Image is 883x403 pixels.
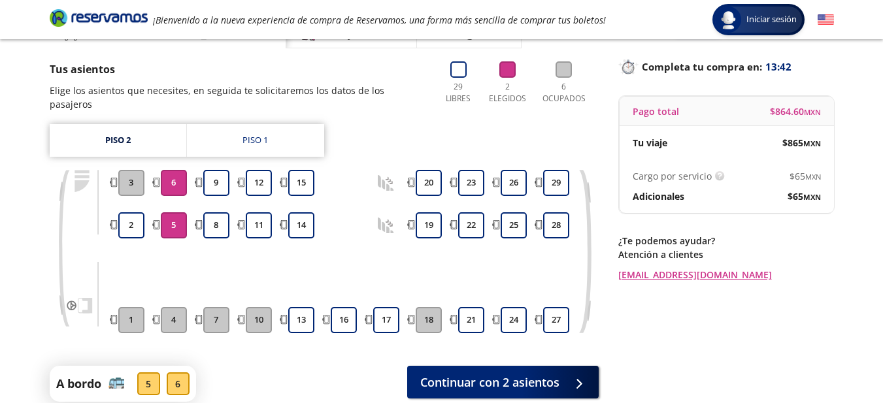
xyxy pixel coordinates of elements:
div: Piso 1 [242,134,268,147]
i: Brand Logo [50,8,148,27]
p: A bordo [56,375,101,393]
a: Piso 1 [187,124,324,157]
button: 24 [501,307,527,333]
small: MXN [804,107,821,117]
span: $ 65 [788,189,821,203]
button: 16 [331,307,357,333]
button: 28 [543,212,569,238]
button: 27 [543,307,569,333]
iframe: Messagebird Livechat Widget [807,327,870,390]
button: 20 [416,170,442,196]
button: 17 [373,307,399,333]
button: English [818,12,834,28]
p: Tu viaje [633,136,667,150]
a: [EMAIL_ADDRESS][DOMAIN_NAME] [618,268,834,282]
p: 6 Ocupados [539,81,589,105]
span: Iniciar sesión [741,13,802,26]
a: Piso 2 [50,124,186,157]
button: 2 [118,212,144,238]
a: Brand Logo [50,8,148,31]
button: 7 [203,307,229,333]
em: ¡Bienvenido a la nueva experiencia de compra de Reservamos, una forma más sencilla de comprar tus... [153,14,606,26]
button: 4 [161,307,187,333]
div: 6 [167,372,190,395]
button: 9 [203,170,229,196]
button: 12 [246,170,272,196]
small: MXN [803,192,821,202]
button: 25 [501,212,527,238]
button: 26 [501,170,527,196]
div: 5 [137,372,160,395]
button: 29 [543,170,569,196]
p: Completa tu compra en : [618,57,834,76]
small: MXN [803,138,821,148]
button: 19 [416,212,442,238]
button: 15 [288,170,314,196]
p: Adicionales [633,189,684,203]
p: Tus asientos [50,61,427,77]
button: 8 [203,212,229,238]
button: 11 [246,212,272,238]
p: Pago total [633,105,679,118]
button: 13 [288,307,314,333]
span: Continuar con 2 asientos [420,374,559,391]
button: 21 [458,307,484,333]
button: 1 [118,307,144,333]
span: $ 864.60 [770,105,821,118]
button: 5 [161,212,187,238]
span: $ 65 [790,169,821,183]
p: Elige los asientos que necesites, en seguida te solicitaremos los datos de los pasajeros [50,84,427,111]
button: 6 [161,170,187,196]
button: 23 [458,170,484,196]
button: Continuar con 2 asientos [407,366,599,398]
small: MXN [805,172,821,182]
p: Cargo por servicio [633,169,712,183]
p: 2 Elegidos [486,81,529,105]
button: 3 [118,170,144,196]
button: 18 [416,307,442,333]
button: 10 [246,307,272,333]
p: ¿Te podemos ayudar? [618,234,834,248]
p: Atención a clientes [618,248,834,261]
span: $ 865 [782,136,821,150]
p: 29 Libres [441,81,476,105]
span: 13:42 [765,59,791,74]
button: 14 [288,212,314,238]
button: 22 [458,212,484,238]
